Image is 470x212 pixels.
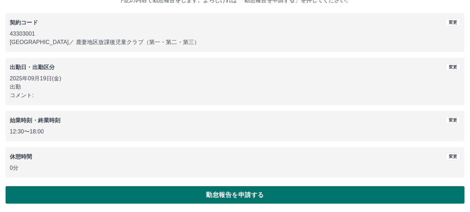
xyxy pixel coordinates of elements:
b: 休憩時間 [10,154,32,160]
button: 勤怠報告を申請する [6,186,464,204]
b: 始業時刻・終業時刻 [10,117,60,123]
p: 12:30 〜 18:00 [10,127,460,136]
button: 変更 [446,63,460,71]
p: 43303001 [10,30,460,38]
button: 変更 [446,19,460,26]
p: 2025年09月19日(金) [10,74,460,83]
button: 変更 [446,153,460,160]
b: 契約コード [10,20,38,25]
p: 0分 [10,164,460,172]
button: 変更 [446,116,460,124]
p: 出勤 [10,83,460,91]
p: コメント: [10,91,460,100]
b: 出勤日・出勤区分 [10,64,55,70]
p: [GEOGRAPHIC_DATA] ／ 鹿妻地区放課後児童クラブ（第一・第二・第三） [10,38,460,46]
